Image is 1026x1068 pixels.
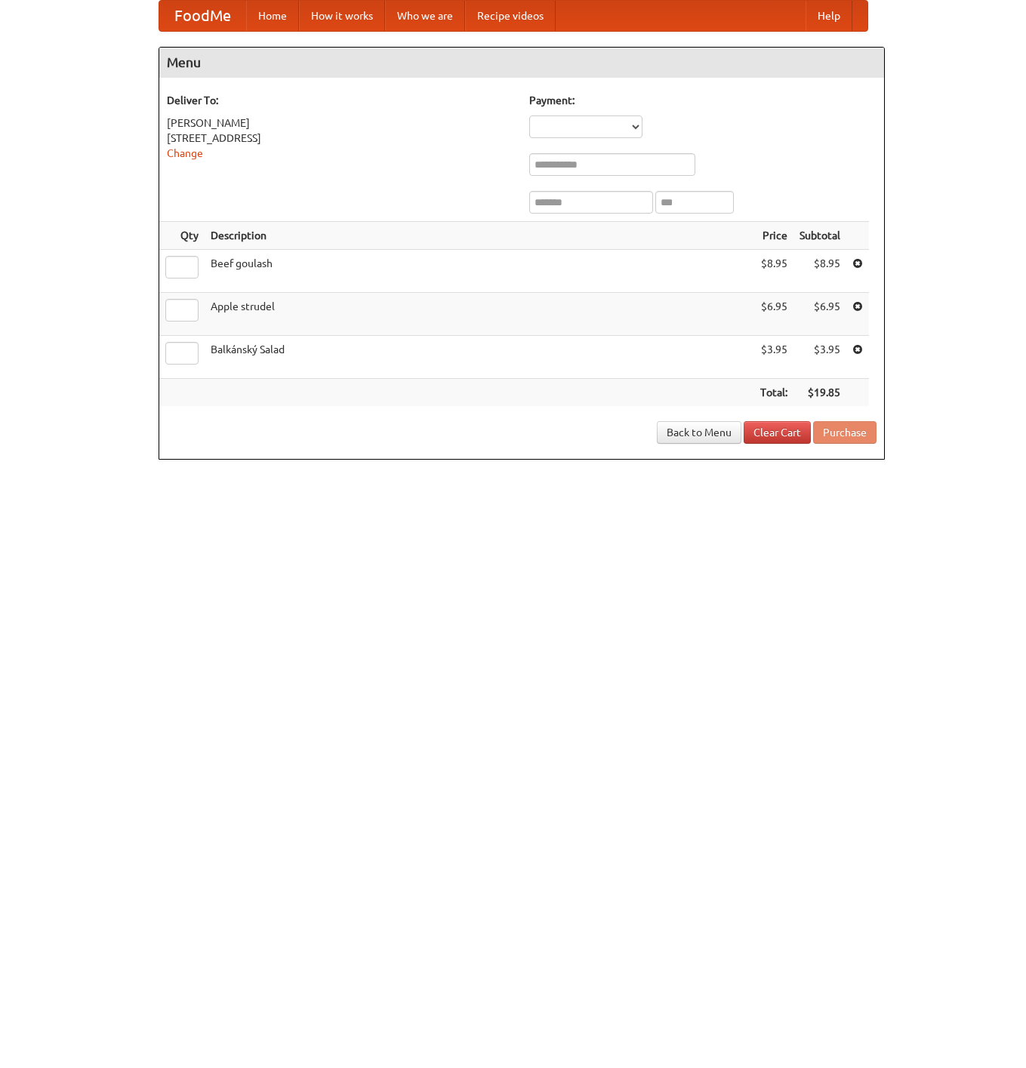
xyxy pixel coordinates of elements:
[754,250,793,293] td: $8.95
[205,293,754,336] td: Apple strudel
[754,222,793,250] th: Price
[793,250,846,293] td: $8.95
[159,1,246,31] a: FoodMe
[465,1,556,31] a: Recipe videos
[657,421,741,444] a: Back to Menu
[167,93,514,108] h5: Deliver To:
[793,222,846,250] th: Subtotal
[246,1,299,31] a: Home
[385,1,465,31] a: Who we are
[813,421,877,444] button: Purchase
[793,336,846,379] td: $3.95
[205,250,754,293] td: Beef goulash
[299,1,385,31] a: How it works
[205,222,754,250] th: Description
[806,1,852,31] a: Help
[744,421,811,444] a: Clear Cart
[754,336,793,379] td: $3.95
[529,93,877,108] h5: Payment:
[793,379,846,407] th: $19.85
[159,48,884,78] h4: Menu
[754,293,793,336] td: $6.95
[205,336,754,379] td: Balkánský Salad
[167,115,514,131] div: [PERSON_NAME]
[793,293,846,336] td: $6.95
[167,147,203,159] a: Change
[167,131,514,146] div: [STREET_ADDRESS]
[159,222,205,250] th: Qty
[754,379,793,407] th: Total:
